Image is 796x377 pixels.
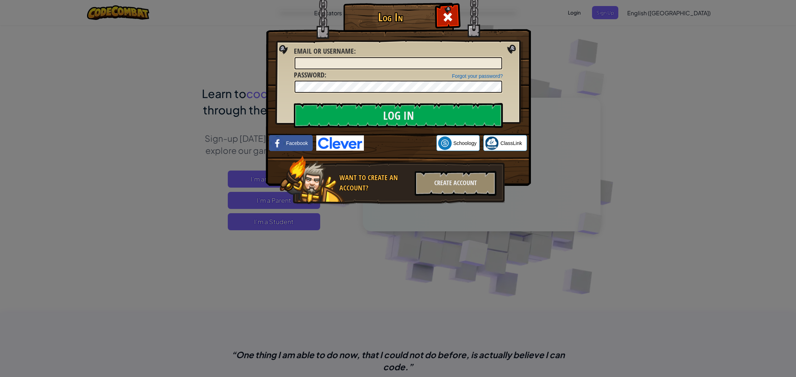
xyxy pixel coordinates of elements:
input: Log In [294,103,503,128]
img: clever-logo-blue.png [316,135,364,151]
label: : [294,46,356,56]
label: : [294,70,326,80]
span: Facebook [286,140,308,147]
h1: Log In [345,11,436,23]
div: Want to create an account? [339,173,410,193]
img: schoology.png [438,136,452,150]
span: Email or Username [294,46,354,56]
img: facebook_small.png [271,136,284,150]
span: ClassLink [500,140,522,147]
div: Create Account [415,171,496,196]
span: Password [294,70,324,80]
a: Forgot your password? [452,73,503,79]
iframe: Sign in with Google Button [364,135,436,151]
span: Schoology [453,140,477,147]
img: classlink-logo-small.png [485,136,499,150]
